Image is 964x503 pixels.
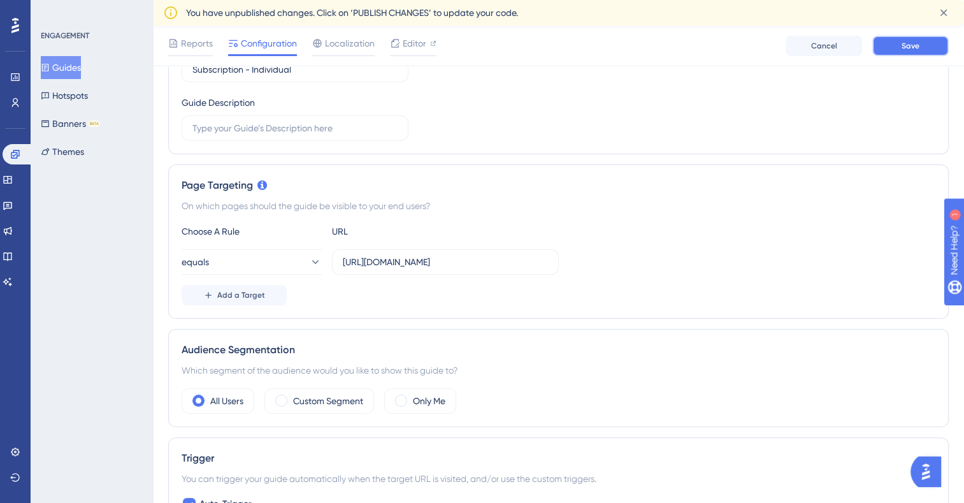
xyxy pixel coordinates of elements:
span: Save [902,41,919,51]
span: Need Help? [30,3,80,18]
label: All Users [210,393,243,409]
button: Add a Target [182,285,287,305]
div: Which segment of the audience would you like to show this guide to? [182,363,935,378]
label: Only Me [413,393,445,409]
input: yourwebsite.com/path [343,255,548,269]
button: Themes [41,140,84,163]
div: Choose A Rule [182,224,322,239]
div: Audience Segmentation [182,342,935,358]
div: Trigger [182,451,935,466]
button: equals [182,249,322,275]
span: Localization [325,36,375,51]
span: Add a Target [217,290,265,300]
div: On which pages should the guide be visible to your end users? [182,198,935,214]
button: Guides [41,56,81,79]
span: Configuration [241,36,297,51]
input: Type your Guide’s Name here [192,62,398,77]
button: BannersBETA [41,112,100,135]
span: You have unpublished changes. Click on ‘PUBLISH CHANGES’ to update your code. [186,5,518,20]
div: BETA [89,120,100,127]
label: Custom Segment [293,393,363,409]
button: Save [872,36,949,56]
div: Guide Description [182,95,255,110]
div: URL [332,224,472,239]
button: Cancel [786,36,862,56]
span: Reports [181,36,213,51]
span: Editor [403,36,426,51]
div: Page Targeting [182,178,935,193]
iframe: UserGuiding AI Assistant Launcher [910,453,949,491]
button: Hotspots [41,84,88,107]
span: equals [182,254,209,270]
div: ENGAGEMENT [41,31,89,41]
div: You can trigger your guide automatically when the target URL is visited, and/or use the custom tr... [182,471,935,486]
input: Type your Guide’s Description here [192,121,398,135]
div: 1 [89,6,92,17]
span: Cancel [811,41,837,51]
